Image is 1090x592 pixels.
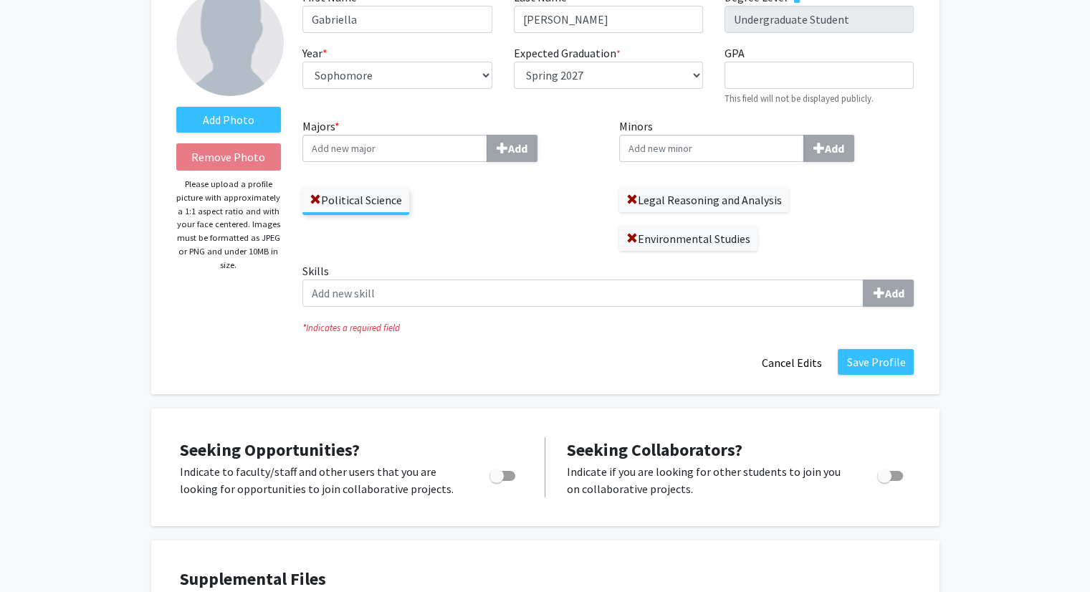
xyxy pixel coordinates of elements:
label: Minors [619,118,914,162]
span: Seeking Opportunities? [180,439,360,461]
label: GPA [725,44,745,62]
b: Add [508,141,527,156]
input: MinorsAdd [619,135,804,162]
label: Expected Graduation [514,44,621,62]
label: Majors [302,118,598,162]
div: Toggle [484,463,523,484]
label: Year [302,44,328,62]
input: SkillsAdd [302,280,864,307]
label: Environmental Studies [619,226,757,251]
h4: Supplemental Files [180,569,911,590]
button: Skills [863,280,914,307]
button: Majors* [487,135,537,162]
b: Add [825,141,844,156]
i: Indicates a required field [302,321,914,335]
p: Please upload a profile picture with approximately a 1:1 aspect ratio and with your face centered... [176,178,282,272]
button: Cancel Edits [752,349,831,376]
p: Indicate if you are looking for other students to join you on collaborative projects. [567,463,850,497]
iframe: Chat [11,527,61,581]
b: Add [884,286,904,300]
input: Majors*Add [302,135,487,162]
small: This field will not be displayed publicly. [725,92,874,104]
button: Minors [803,135,854,162]
button: Remove Photo [176,143,282,171]
button: Save Profile [838,349,914,375]
label: Political Science [302,188,409,212]
label: AddProfile Picture [176,107,282,133]
label: Skills [302,262,914,307]
label: Legal Reasoning and Analysis [619,188,789,212]
span: Seeking Collaborators? [567,439,742,461]
div: Toggle [871,463,911,484]
p: Indicate to faculty/staff and other users that you are looking for opportunities to join collabor... [180,463,462,497]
